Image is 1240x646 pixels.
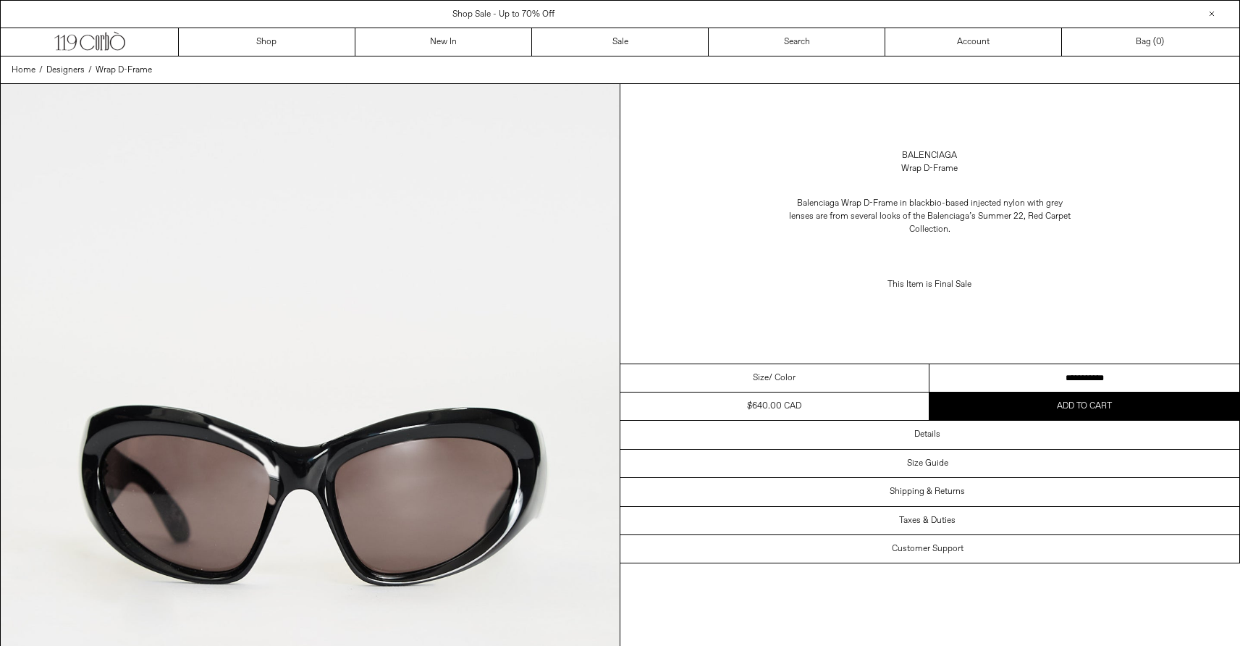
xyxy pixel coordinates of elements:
span: Home [12,64,35,76]
span: / Color [769,372,796,385]
a: Balenciaga [902,149,957,162]
button: Add to cart [929,393,1239,420]
a: Sale [532,28,709,56]
h3: Customer Support [892,544,963,554]
a: Shop Sale - Up to 70% Off [452,9,554,20]
div: Wrap D-Frame [901,162,958,175]
a: Account [885,28,1062,56]
p: Balenciaga Wrap D-Frame in black [785,190,1074,243]
h3: Size Guide [907,458,948,469]
span: ) [1156,35,1164,49]
span: Size [753,372,769,385]
div: $640.00 CAD [747,400,801,413]
a: Bag () [1062,28,1239,56]
span: Add to cart [1057,400,1112,412]
span: Designers [46,64,85,76]
span: 0 [1156,36,1161,48]
a: Designers [46,64,85,77]
span: Wrap D-Frame [96,64,152,76]
span: This Item is Final Sale [887,279,971,290]
a: Search [709,28,885,56]
span: bio-based injected nylon with grey lenses are from several looks of the Balenciaga’s Summer 22, R... [789,198,1071,235]
h3: Taxes & Duties [899,516,956,526]
a: New In [355,28,532,56]
h3: Details [914,429,940,440]
span: / [88,64,92,77]
a: Home [12,64,35,77]
a: Wrap D-Frame [96,64,152,77]
a: Shop [179,28,355,56]
span: / [39,64,43,77]
h3: Shipping & Returns [890,487,965,497]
